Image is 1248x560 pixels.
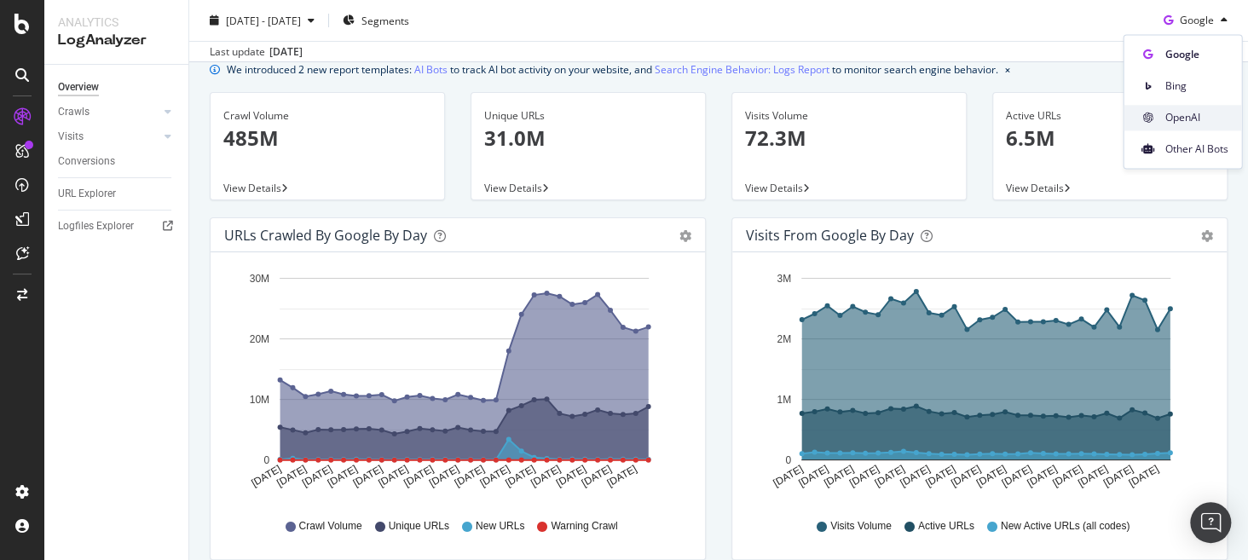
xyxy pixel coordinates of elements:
text: [DATE] [580,463,614,489]
text: [DATE] [478,463,512,489]
button: [DATE] - [DATE] [203,7,321,34]
span: Google [1180,13,1214,27]
text: [DATE] [427,463,461,489]
p: 485M [223,124,431,153]
span: Active URLs [918,519,974,534]
text: [DATE] [249,463,283,489]
a: Crawls [58,103,159,121]
span: Bing [1164,78,1228,94]
text: [DATE] [1025,463,1059,489]
span: [DATE] - [DATE] [226,13,301,27]
text: [DATE] [822,463,856,489]
a: Search Engine Behavior: Logs Report [655,61,829,78]
text: [DATE] [974,463,1008,489]
p: 6.5M [1006,124,1214,153]
span: New URLs [476,519,524,534]
text: [DATE] [847,463,881,489]
text: [DATE] [949,463,983,489]
a: Conversions [58,153,176,170]
svg: A chart. [746,266,1207,503]
a: Overview [58,78,176,96]
svg: A chart. [224,266,685,503]
text: 3M [777,273,791,285]
div: LogAnalyzer [58,31,175,50]
a: Logfiles Explorer [58,217,176,235]
text: [DATE] [351,463,385,489]
text: [DATE] [1076,463,1110,489]
div: URL Explorer [58,185,116,203]
div: [DATE] [269,44,303,60]
text: [DATE] [1101,463,1135,489]
span: Google [1164,47,1228,62]
div: gear [1201,230,1213,242]
div: Last update [210,44,303,60]
div: Visits from Google by day [746,227,914,244]
text: [DATE] [1050,463,1084,489]
text: [DATE] [923,463,957,489]
a: URL Explorer [58,185,176,203]
text: 30M [250,273,269,285]
text: [DATE] [300,463,334,489]
div: Crawls [58,103,90,121]
text: [DATE] [326,463,360,489]
div: Visits Volume [745,108,953,124]
text: [DATE] [402,463,436,489]
div: Logfiles Explorer [58,217,134,235]
div: Unique URLs [484,108,692,124]
text: [DATE] [376,463,410,489]
div: Overview [58,78,99,96]
text: [DATE] [274,463,309,489]
div: Analytics [58,14,175,31]
text: [DATE] [873,463,907,489]
span: View Details [484,181,542,195]
div: We introduced 2 new report templates: to track AI bot activity on your website, and to monitor se... [227,61,998,78]
span: Other AI Bots [1164,141,1228,157]
div: info banner [210,61,1228,78]
span: New Active URLs (all codes) [1001,519,1130,534]
button: Segments [336,7,416,34]
text: 10M [250,394,269,406]
text: 1M [777,394,791,406]
text: [DATE] [796,463,830,489]
text: [DATE] [898,463,932,489]
text: [DATE] [453,463,487,489]
span: View Details [223,181,281,195]
div: Crawl Volume [223,108,431,124]
text: 2M [777,333,791,345]
a: Visits [58,128,159,146]
text: 0 [263,454,269,466]
span: View Details [745,181,803,195]
div: gear [679,230,691,242]
span: Warning Crawl [551,519,617,534]
text: 20M [250,333,269,345]
button: close banner [1001,57,1014,82]
text: [DATE] [1126,463,1160,489]
a: AI Bots [414,61,448,78]
text: [DATE] [529,463,563,489]
text: [DATE] [771,463,805,489]
span: Segments [361,13,409,27]
text: [DATE] [604,463,638,489]
span: Visits Volume [830,519,892,534]
p: 72.3M [745,124,953,153]
text: [DATE] [554,463,588,489]
text: [DATE] [503,463,537,489]
span: View Details [1006,181,1064,195]
text: [DATE] [1000,463,1034,489]
div: Active URLs [1006,108,1214,124]
p: 31.0M [484,124,692,153]
span: Unique URLs [389,519,449,534]
div: Open Intercom Messenger [1190,502,1231,543]
span: OpenAI [1164,110,1228,125]
div: Visits [58,128,84,146]
span: Crawl Volume [298,519,361,534]
div: URLs Crawled by Google by day [224,227,427,244]
text: 0 [785,454,791,466]
div: Conversions [58,153,115,170]
button: Google [1157,7,1234,34]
